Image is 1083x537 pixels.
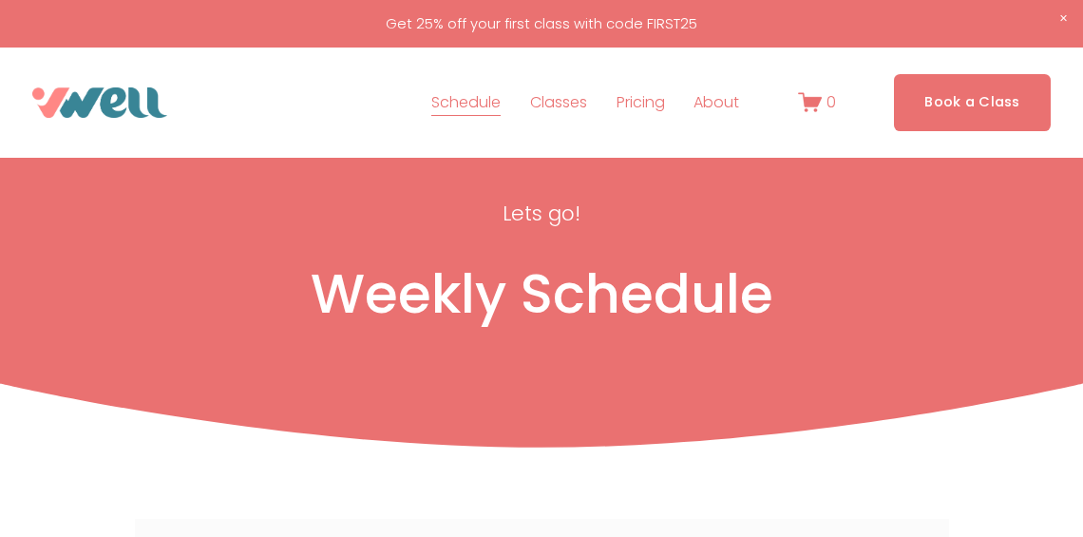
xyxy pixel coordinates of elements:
[693,87,739,118] a: folder dropdown
[332,196,750,233] p: Lets go!
[826,91,836,113] span: 0
[32,87,167,118] img: VWell
[894,74,1051,130] a: Book a Class
[32,260,1051,327] h1: Weekly Schedule
[693,89,739,117] span: About
[617,87,665,118] a: Pricing
[530,87,587,118] a: folder dropdown
[530,89,587,117] span: Classes
[798,90,836,114] a: 0 items in cart
[431,87,501,118] a: Schedule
